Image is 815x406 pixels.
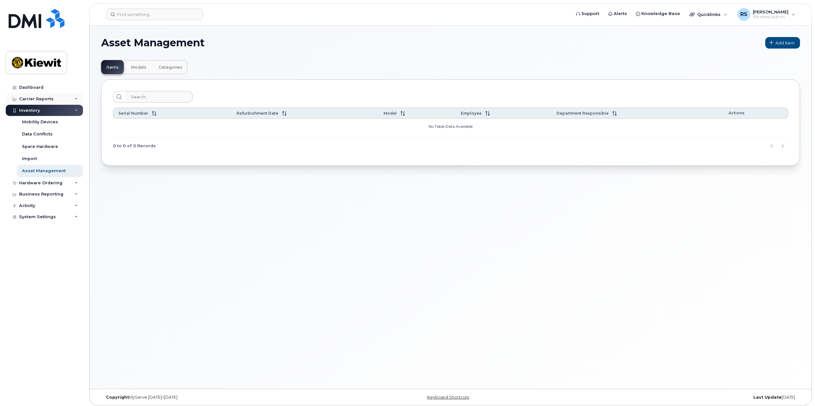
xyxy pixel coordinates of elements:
[131,65,146,70] span: Models
[236,111,278,116] span: Refurbishment Date
[557,111,609,116] span: Department Responsible
[113,119,788,138] td: No Table Data Available
[787,378,810,401] iframe: Messenger Launcher
[461,111,482,116] span: Employee
[567,395,800,400] div: [DATE]
[101,38,205,48] span: Asset Management
[101,395,334,400] div: MyServe [DATE]–[DATE]
[106,395,129,400] strong: Copyright
[427,395,469,400] a: Keyboard Shortcuts
[729,111,744,115] span: Actions
[113,141,156,151] span: 0 to 0 of 0 Records
[125,91,193,103] input: Search...
[753,395,781,400] strong: Last Update
[765,37,800,49] a: Add Item
[775,40,795,46] span: Add Item
[384,111,397,116] span: Model
[159,65,182,70] span: Categories
[118,111,148,116] span: Serial Number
